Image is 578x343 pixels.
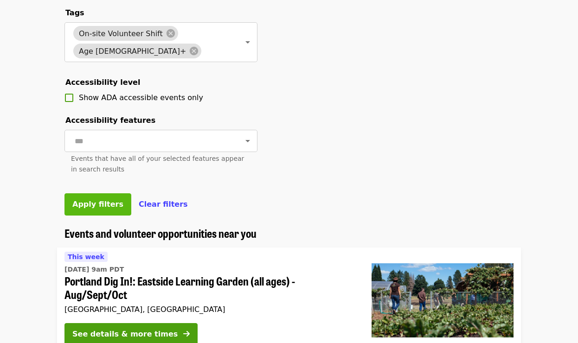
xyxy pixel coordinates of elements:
span: Portland Dig In!: Eastside Learning Garden (all ages) - Aug/Sept/Oct [64,274,357,301]
div: See details & more times [72,329,178,340]
img: Portland Dig In!: Eastside Learning Garden (all ages) - Aug/Sept/Oct organized by Oregon Food Bank [372,263,514,337]
i: arrow-right icon [183,330,190,338]
span: Accessibility features [65,116,155,125]
span: Apply filters [72,200,123,209]
button: Open [241,36,254,49]
div: Age [DEMOGRAPHIC_DATA]+ [73,44,201,58]
span: Clear filters [139,200,188,209]
span: Events that have all of your selected features appear in search results [71,155,244,173]
span: Show ADA accessible events only [79,93,203,102]
span: Tags [65,8,84,17]
button: Open [241,134,254,147]
div: [GEOGRAPHIC_DATA], [GEOGRAPHIC_DATA] [64,305,357,314]
span: On-site Volunteer Shift [73,29,168,38]
button: Apply filters [64,193,131,216]
time: [DATE] 9am PDT [64,265,124,274]
div: On-site Volunteer Shift [73,26,178,41]
span: This week [68,253,104,260]
button: Clear filters [139,199,188,210]
span: Accessibility level [65,78,140,87]
span: Events and volunteer opportunities near you [64,225,257,241]
span: Age [DEMOGRAPHIC_DATA]+ [73,47,192,56]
